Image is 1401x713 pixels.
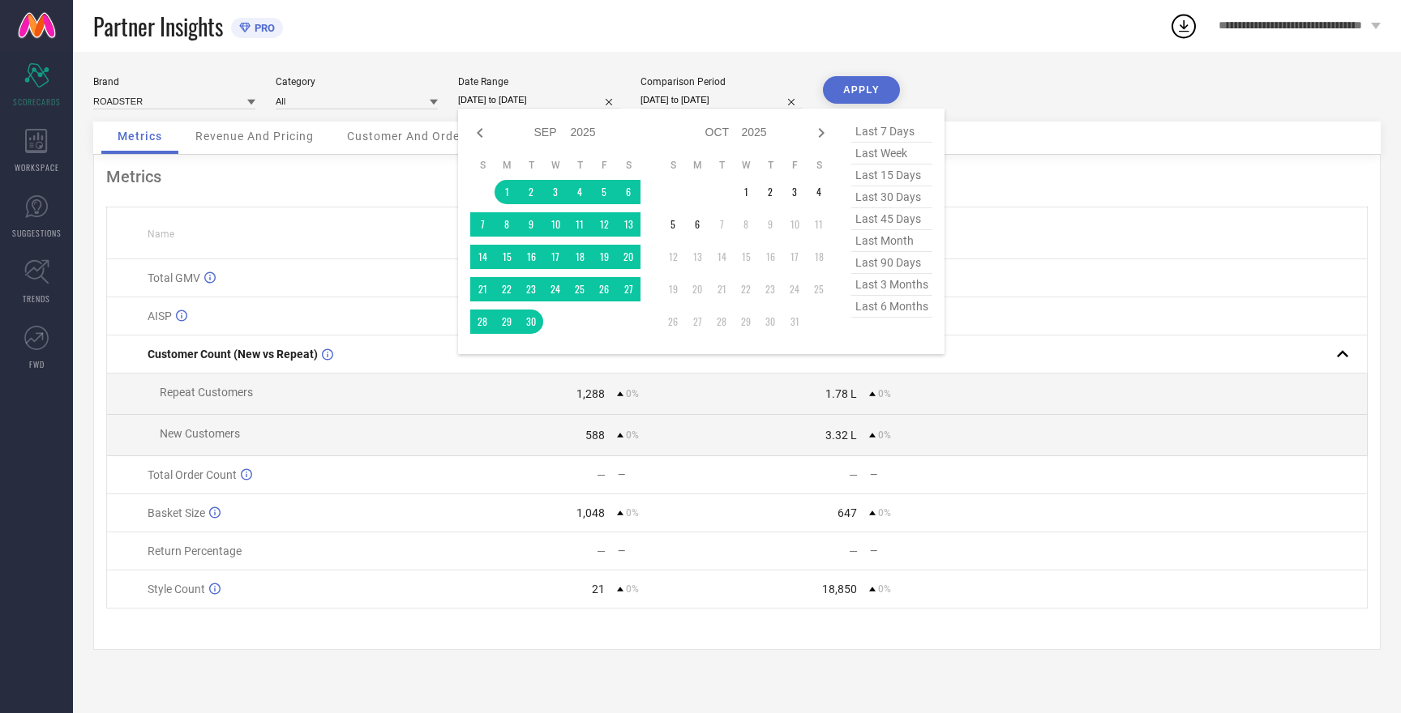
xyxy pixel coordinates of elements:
div: — [597,468,606,481]
td: Thu Oct 02 2025 [758,180,782,204]
div: Next month [812,123,831,143]
td: Sun Oct 05 2025 [661,212,685,237]
td: Thu Sep 04 2025 [568,180,592,204]
span: PRO [251,22,275,34]
span: Repeat Customers [160,386,253,399]
span: 0% [626,429,639,441]
span: last 7 days [851,121,932,143]
td: Tue Oct 28 2025 [709,310,734,334]
div: 18,850 [822,583,857,596]
td: Wed Oct 01 2025 [734,180,758,204]
th: Friday [782,159,807,172]
td: Fri Sep 26 2025 [592,277,616,301]
span: 0% [626,507,639,519]
div: — [597,544,606,557]
th: Saturday [807,159,831,172]
span: last month [851,230,932,252]
span: 0% [878,429,891,441]
span: Total GMV [148,271,200,284]
td: Mon Oct 06 2025 [685,212,709,237]
div: — [849,468,858,481]
td: Tue Oct 07 2025 [709,212,734,237]
span: Partner Insights [93,10,223,43]
span: last 90 days [851,252,932,274]
td: Tue Sep 02 2025 [519,180,543,204]
td: Sat Oct 18 2025 [807,245,831,269]
div: Date Range [458,76,620,88]
td: Fri Sep 12 2025 [592,212,616,237]
span: TRENDS [23,292,50,305]
th: Thursday [758,159,782,172]
td: Thu Sep 11 2025 [568,212,592,237]
div: 1,288 [576,387,605,400]
td: Mon Sep 01 2025 [495,180,519,204]
td: Mon Oct 27 2025 [685,310,709,334]
td: Fri Oct 10 2025 [782,212,807,237]
th: Tuesday [709,159,734,172]
th: Tuesday [519,159,543,172]
div: 588 [585,429,605,442]
td: Wed Oct 29 2025 [734,310,758,334]
td: Mon Sep 22 2025 [495,277,519,301]
th: Thursday [568,159,592,172]
span: 0% [878,583,891,595]
th: Sunday [661,159,685,172]
td: Thu Sep 18 2025 [568,245,592,269]
td: Sat Oct 11 2025 [807,212,831,237]
td: Tue Sep 30 2025 [519,310,543,334]
span: last 6 months [851,296,932,318]
td: Tue Sep 16 2025 [519,245,543,269]
td: Sun Sep 14 2025 [470,245,495,269]
span: last 3 months [851,274,932,296]
td: Sat Oct 25 2025 [807,277,831,301]
span: WORKSPACE [15,161,59,173]
span: Customer Count (New vs Repeat) [148,348,318,361]
div: Comparison Period [641,76,803,88]
td: Sat Sep 13 2025 [616,212,641,237]
span: 0% [878,507,891,519]
span: Revenue And Pricing [195,130,314,143]
td: Wed Sep 10 2025 [543,212,568,237]
span: 0% [626,583,639,595]
div: Previous month [470,123,490,143]
td: Sun Sep 28 2025 [470,310,495,334]
span: Metrics [118,130,162,143]
td: Wed Oct 15 2025 [734,245,758,269]
div: Open download list [1169,11,1198,41]
th: Monday [495,159,519,172]
th: Saturday [616,159,641,172]
div: Metrics [106,167,1368,186]
th: Friday [592,159,616,172]
input: Select comparison period [641,92,803,109]
span: New Customers [160,427,240,440]
td: Wed Sep 03 2025 [543,180,568,204]
td: Mon Sep 15 2025 [495,245,519,269]
div: — [870,469,988,480]
td: Sat Sep 06 2025 [616,180,641,204]
td: Wed Oct 22 2025 [734,277,758,301]
td: Thu Oct 23 2025 [758,277,782,301]
td: Sat Sep 27 2025 [616,277,641,301]
th: Wednesday [543,159,568,172]
td: Sun Oct 19 2025 [661,277,685,301]
span: last 30 days [851,186,932,208]
td: Wed Sep 17 2025 [543,245,568,269]
td: Sat Oct 04 2025 [807,180,831,204]
td: Sun Oct 12 2025 [661,245,685,269]
span: Basket Size [148,506,205,519]
div: — [618,469,736,480]
td: Tue Sep 23 2025 [519,277,543,301]
div: 3.32 L [825,429,857,442]
div: 647 [838,506,857,519]
span: AISP [148,310,172,322]
td: Thu Sep 25 2025 [568,277,592,301]
span: 0% [626,388,639,399]
div: Category [276,76,438,88]
td: Thu Oct 09 2025 [758,212,782,237]
span: Style Count [148,583,205,596]
span: SCORECARDS [13,96,61,108]
td: Mon Sep 29 2025 [495,310,519,334]
td: Sun Sep 07 2025 [470,212,495,237]
td: Sat Sep 20 2025 [616,245,641,269]
td: Fri Sep 05 2025 [592,180,616,204]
